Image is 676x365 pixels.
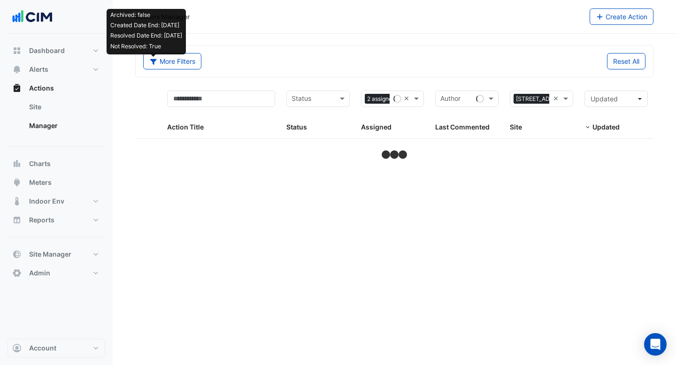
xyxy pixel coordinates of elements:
[29,250,71,259] span: Site Manager
[12,46,22,55] app-icon: Dashboard
[584,91,648,107] button: Updated
[12,178,22,187] app-icon: Meters
[110,31,182,40] p: Resolved Date End: [DATE]
[8,245,105,264] button: Site Manager
[404,93,412,104] span: Clear
[110,42,182,51] p: Not Resolved: True
[590,8,654,25] button: Create Action
[8,339,105,357] button: Account
[110,11,182,19] p: Archived: false
[8,264,105,282] button: Admin
[12,65,22,74] app-icon: Alerts
[12,268,22,278] app-icon: Admin
[8,60,105,79] button: Alerts
[29,46,65,55] span: Dashboard
[435,123,490,131] span: Last Commented
[8,41,105,60] button: Dashboard
[12,215,22,225] app-icon: Reports
[29,215,54,225] span: Reports
[286,123,307,131] span: Status
[8,211,105,229] button: Reports
[22,116,105,135] a: Manager
[8,154,105,173] button: Charts
[11,8,54,26] img: Company Logo
[12,84,22,93] app-icon: Actions
[365,94,425,104] span: 2 assignees selected
[29,197,64,206] span: Indoor Env
[167,123,204,131] span: Action Title
[514,94,619,104] span: [STREET_ADDRESS][PERSON_NAME]
[12,197,22,206] app-icon: Indoor Env
[29,268,50,278] span: Admin
[8,98,105,139] div: Actions
[553,93,561,104] span: Clear
[592,123,620,131] span: Updated
[29,343,56,353] span: Account
[607,53,645,69] button: Reset All
[8,173,105,192] button: Meters
[12,159,22,168] app-icon: Charts
[29,178,52,187] span: Meters
[29,65,48,74] span: Alerts
[8,79,105,98] button: Actions
[29,84,54,93] span: Actions
[110,21,182,30] p: Created Date End: [DATE]
[22,98,105,116] a: Site
[361,123,392,131] span: Assigned
[143,53,201,69] button: Archived: falseCreated Date End: [DATE]Resolved Date End: [DATE]Not Resolved: True More Filters
[591,95,618,103] span: Updated
[29,159,51,168] span: Charts
[12,250,22,259] app-icon: Site Manager
[644,333,667,356] div: Open Intercom Messenger
[510,123,522,131] span: Site
[8,192,105,211] button: Indoor Env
